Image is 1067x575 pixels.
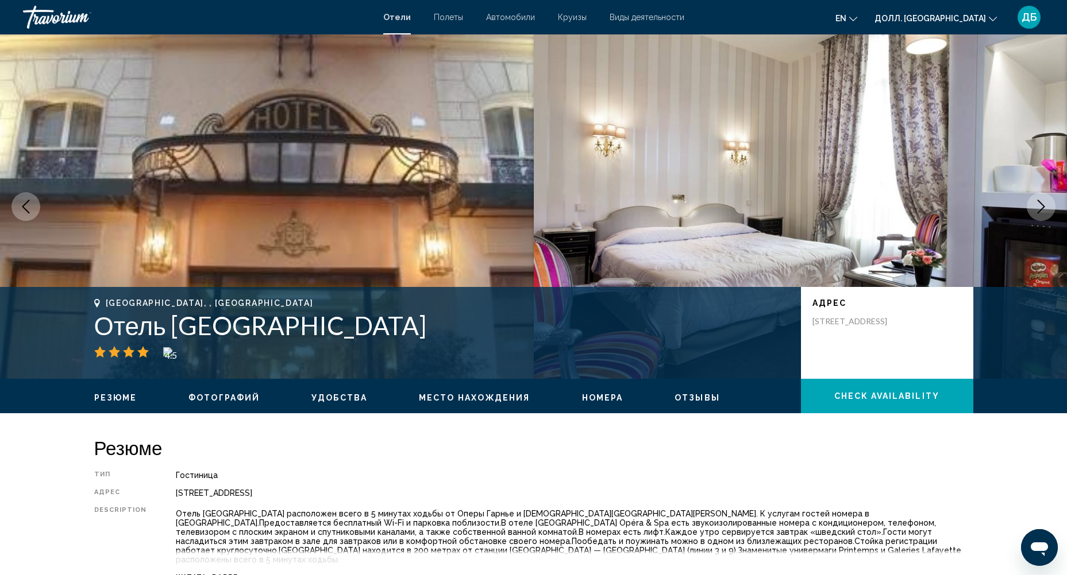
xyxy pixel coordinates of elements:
[11,192,40,221] button: Предыдущее изображение
[572,537,854,546] ya-tr-span: Пообедать и поужинать можно в одном из близлежащих ресторанов.
[812,316,887,326] ya-tr-span: [STREET_ADDRESS]
[1021,529,1058,566] iframe: Кнопка запуска окна обмена сообщениями
[163,347,221,356] img: 8ba8929c-a7b4-48b5-8af3-19b0522ed43a
[311,393,367,403] button: Удобства
[176,537,937,555] ya-tr-span: Стойка регистрации работает круглосуточно.
[835,14,846,23] ya-tr-span: en
[875,10,997,26] button: Изменить валюту
[582,393,623,403] button: Номера
[160,348,183,362] div: 4.5
[579,527,665,537] ya-tr-span: В номерах есть лифт.
[558,13,587,22] a: Круизы
[383,13,411,22] a: Отели
[176,509,869,527] ya-tr-span: Отель [GEOGRAPHIC_DATA] расположен всего в 5 минутах ходьбы от Оперы Гарнье и [DEMOGRAPHIC_DATA][...
[176,488,973,498] div: [STREET_ADDRESS]
[94,471,147,480] div: Тип
[610,13,684,22] a: Виды деятельности
[1022,11,1037,23] ya-tr-span: ДБ
[259,518,501,527] ya-tr-span: Предоставляется бесплатный Wi-Fi и парковка поблизости.
[675,393,720,403] button: Отзывы
[834,392,939,401] span: Check Availability
[188,393,260,403] button: Фотографий
[279,546,738,555] ya-tr-span: [GEOGRAPHIC_DATA] находится в 200 метрах от станции [GEOGRAPHIC_DATA] — [GEOGRAPHIC_DATA] (линии ...
[106,298,314,308] ya-tr-span: [GEOGRAPHIC_DATA], , [GEOGRAPHIC_DATA]
[94,436,973,459] h2: Резюме
[176,527,932,546] ya-tr-span: Гости могут насладиться этим завтраком в зале для завтраков или в комфортной обстановке своего но...
[419,393,530,403] button: Место нахождения
[486,13,535,22] a: Автомобили
[665,527,883,537] ya-tr-span: Каждое утро сервируется завтрак «шведский стол».
[176,518,936,537] ya-tr-span: В отеле [GEOGRAPHIC_DATA] Opéra & Spa есть звукоизолированные номера с кондиционером, телефоном, ...
[176,471,218,480] ya-tr-span: Гостиница
[94,393,137,403] button: Резюме
[801,379,973,413] button: Check Availability
[94,310,427,340] ya-tr-span: Отель [GEOGRAPHIC_DATA]
[835,10,857,26] button: Изменить язык
[94,488,147,498] div: адрес
[434,13,463,22] a: Полеты
[94,506,147,567] div: Description
[1027,192,1056,221] button: Следующее изображение
[1014,5,1044,29] button: Пользовательское меню
[812,298,962,308] p: адрес
[23,6,372,29] a: Травориум
[875,14,986,23] ya-tr-span: Долл. [GEOGRAPHIC_DATA]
